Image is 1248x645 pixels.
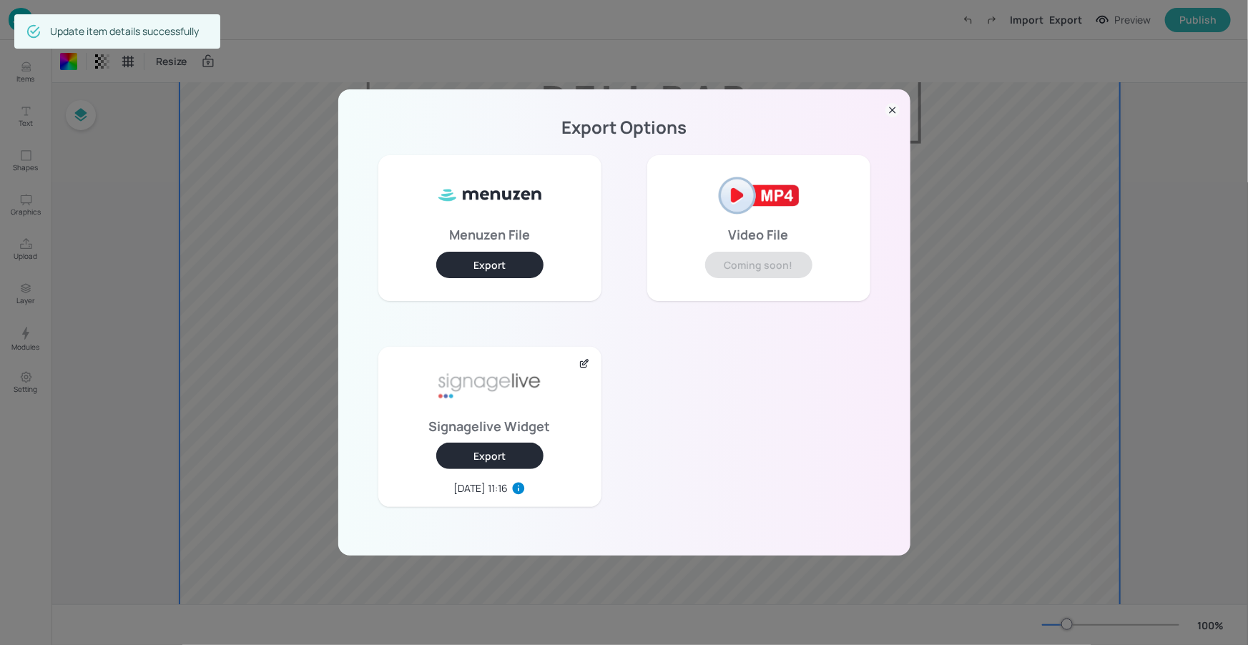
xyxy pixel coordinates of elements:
[454,481,508,496] div: [DATE] 11:16
[436,358,544,415] img: signage-live-aafa7296.png
[50,19,199,44] div: Update item details successfully
[436,167,544,224] img: ml8WC8f0XxQ8HKVnnVUe7f5Gv1vbApsJzyFa2MjOoB8SUy3kBkfteYo5TIAmtfcjWXsj8oHYkuYqrJRUn+qckOrNdzmSzIzkA...
[355,122,893,132] p: Export Options
[449,230,530,240] p: Menuzen File
[436,443,544,469] button: Export
[511,481,526,496] svg: Last export widget in this device
[436,252,544,278] button: Export
[729,230,789,240] p: Video File
[429,421,551,431] p: Signagelive Widget
[705,167,812,224] img: mp4-2af2121e.png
